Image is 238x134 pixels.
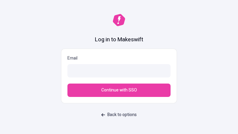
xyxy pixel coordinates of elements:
input: Email [67,64,171,77]
p: Email [67,55,171,62]
span: Continue with SSO [101,87,137,94]
h1: Log in to Makeswift [95,36,143,44]
button: Continue with SSO [67,84,171,97]
a: Back to options [98,109,140,120]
